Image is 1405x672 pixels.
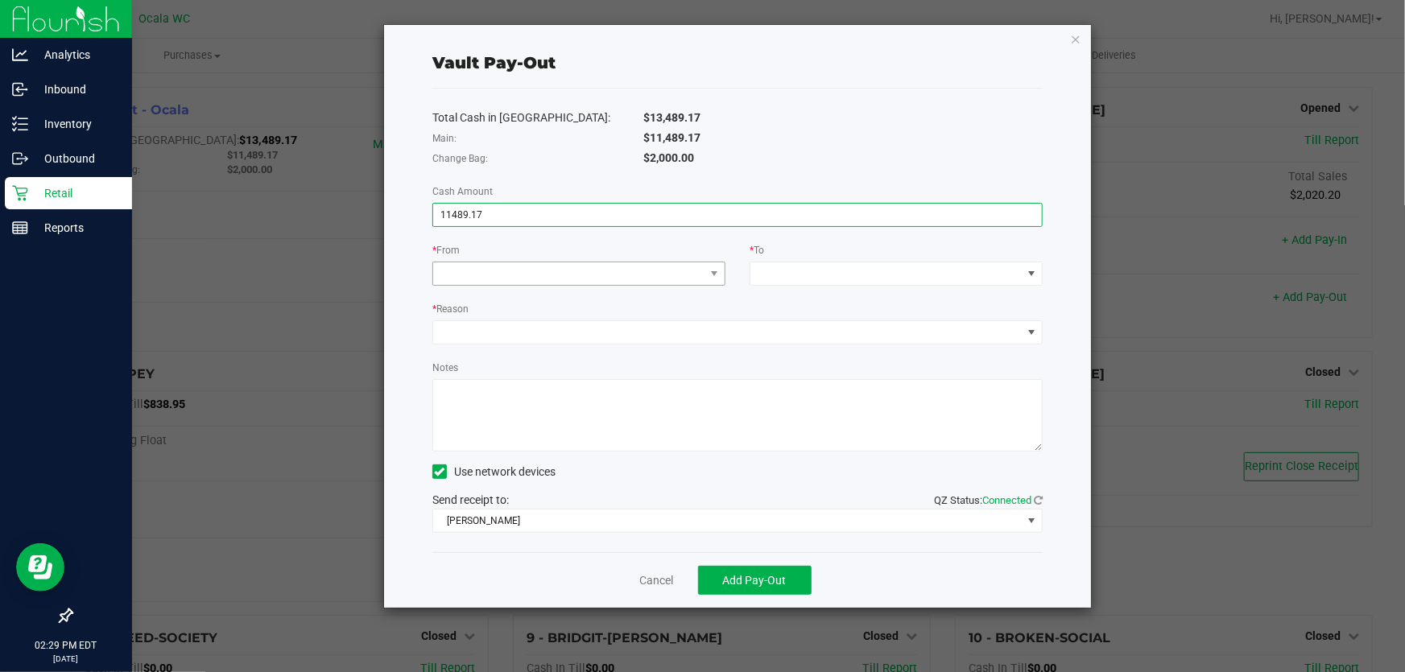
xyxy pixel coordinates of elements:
[12,220,28,236] inline-svg: Reports
[12,185,28,201] inline-svg: Retail
[7,638,125,653] p: 02:29 PM EDT
[28,183,125,203] p: Retail
[432,153,488,164] span: Change Bag:
[432,302,469,316] label: Reason
[698,566,812,595] button: Add Pay-Out
[16,543,64,592] iframe: Resource center
[644,131,701,144] span: $11,489.17
[432,133,457,144] span: Main:
[432,186,493,197] span: Cash Amount
[750,243,764,258] label: To
[12,150,28,167] inline-svg: Outbound
[7,653,125,665] p: [DATE]
[432,51,556,75] div: Vault Pay-Out
[28,80,125,99] p: Inbound
[12,47,28,63] inline-svg: Analytics
[432,361,458,375] label: Notes
[644,111,701,124] span: $13,489.17
[433,509,1022,532] span: [PERSON_NAME]
[432,243,460,258] label: From
[12,116,28,132] inline-svg: Inventory
[28,149,125,168] p: Outbound
[723,574,787,587] span: Add Pay-Out
[28,218,125,237] p: Reports
[644,151,695,164] span: $2,000.00
[28,45,125,64] p: Analytics
[28,114,125,134] p: Inventory
[982,494,1031,506] span: Connected
[432,464,556,480] label: Use network devices
[934,494,1043,506] span: QZ Status:
[640,572,674,589] a: Cancel
[12,81,28,97] inline-svg: Inbound
[432,111,610,124] span: Total Cash in [GEOGRAPHIC_DATA]:
[432,493,509,506] span: Send receipt to:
